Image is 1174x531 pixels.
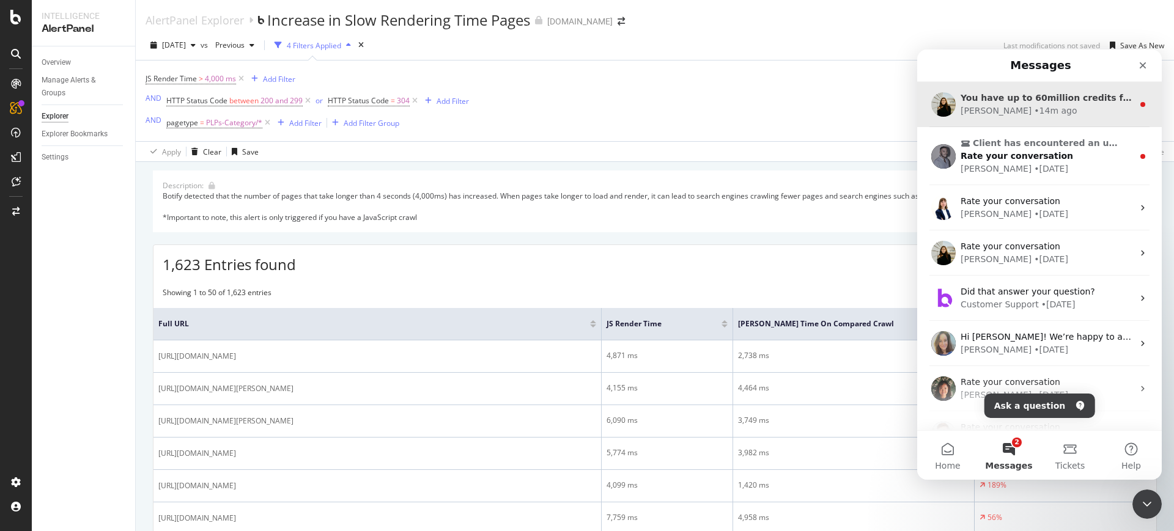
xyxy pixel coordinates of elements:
span: 1,623 Entries found [163,254,296,274]
span: Client has encountered an unexpected error while using the platform [56,87,202,100]
span: Rate your conversation [43,192,143,202]
span: [URL][DOMAIN_NAME] [158,447,236,460]
div: Explorer Bookmarks [42,128,108,141]
div: 4,464 ms [738,383,969,394]
button: Help [183,381,245,430]
div: 4,958 ms [738,512,969,523]
div: Intelligence [42,10,125,22]
button: Add Filter Group [327,115,399,130]
span: 200 and 299 [260,92,303,109]
span: = [200,117,204,128]
div: Last modifications not saved [1003,40,1100,51]
img: Profile image for Renaud [14,95,39,119]
div: Save [242,147,259,157]
img: Profile image for Steven [14,372,39,397]
div: [PERSON_NAME] [43,55,114,68]
span: Rate your conversation [43,328,143,337]
div: Customer Support [43,249,122,262]
div: • 14m ago [117,55,160,68]
button: 4 Filters Applied [270,35,356,55]
span: Rate your conversation [43,147,143,156]
button: Tickets [122,381,183,430]
div: 3,982 ms [738,447,969,458]
button: or [316,95,323,106]
span: Home [18,412,43,420]
span: JS Render Time [146,73,197,84]
button: [DATE] [146,35,201,55]
span: [URL][DOMAIN_NAME][PERSON_NAME] [158,415,293,427]
div: 1,420 ms [738,480,969,491]
iframe: To enrich screen reader interactions, please activate Accessibility in Grammarly extension settings [917,49,1162,480]
a: Manage Alerts & Groups [42,74,127,100]
button: Apply [146,142,181,161]
span: Full URL [158,318,572,329]
div: • [DATE] [117,339,151,352]
div: • [DATE] [117,203,151,216]
div: Settings [42,151,68,164]
div: arrow-right-arrow-left [618,17,625,26]
span: Messages [68,412,115,420]
img: Profile image for Jessica [14,191,39,216]
div: Explorer [42,110,68,123]
div: [PERSON_NAME] [43,113,114,126]
a: Overview [42,56,127,69]
a: Explorer [42,110,127,123]
img: Profile image for Chiara [14,146,39,170]
a: AlertPanel Explorer [146,13,244,27]
span: HTTP Status Code [166,95,227,106]
a: Explorer Bookmarks [42,128,127,141]
button: Save As New [1105,35,1164,55]
div: [PERSON_NAME] [43,203,114,216]
button: AND [146,114,161,126]
div: Botify detected that the number of pages that take longer than 4 seconds (4,000ms) has increased.... [163,191,1147,222]
iframe: Intercom live chat [1132,489,1162,519]
span: Help [204,412,224,420]
button: Ask a question [67,344,178,368]
span: Rate your conversation [43,373,143,383]
button: Clear [186,142,221,161]
span: vs [201,40,210,50]
span: Previous [210,40,245,50]
button: Messages [61,381,122,430]
div: 3,749 ms [738,415,969,426]
span: Did that answer your question? [43,237,178,247]
span: PLPs-Category/* [206,114,262,131]
div: • [DATE] [117,294,151,307]
div: • [DATE] [117,158,151,171]
div: • [DATE] [124,249,158,262]
button: Add Filter [246,71,295,86]
div: Showing 1 to 50 of 1,623 entries [163,287,271,302]
span: [URL][DOMAIN_NAME] [158,512,236,524]
div: Add Filter [263,74,295,84]
span: 2025 Sep. 17th [162,40,186,50]
div: Add Filter Group [344,118,399,128]
button: AND [146,92,161,104]
span: You have up to 60million credits for the duration of the contract. I am unaware of us currently u... [43,43,880,53]
div: 7,759 ms [607,512,728,523]
div: [PERSON_NAME] [43,294,114,307]
span: pagetype [166,117,198,128]
div: Description: [163,180,204,191]
img: Profile image for Jenny [14,327,39,351]
div: [PERSON_NAME] [43,158,114,171]
div: Overview [42,56,71,69]
div: 189% [988,480,1006,491]
div: 56% [988,512,1002,523]
button: Save [227,142,259,161]
span: Tickets [138,412,168,420]
div: 4,871 ms [607,350,728,361]
div: Save As New [1120,40,1164,51]
button: Add Filter [273,115,322,130]
div: 6,090 ms [607,415,728,426]
div: AlertPanel [42,22,125,36]
span: [URL][DOMAIN_NAME][PERSON_NAME] [158,383,293,395]
div: Increase in Slow Rendering Time Pages [267,10,530,31]
img: Profile image for Customer Support [14,236,39,261]
span: 304 [397,92,410,109]
button: Previous [210,35,259,55]
div: [PERSON_NAME] [43,339,114,352]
